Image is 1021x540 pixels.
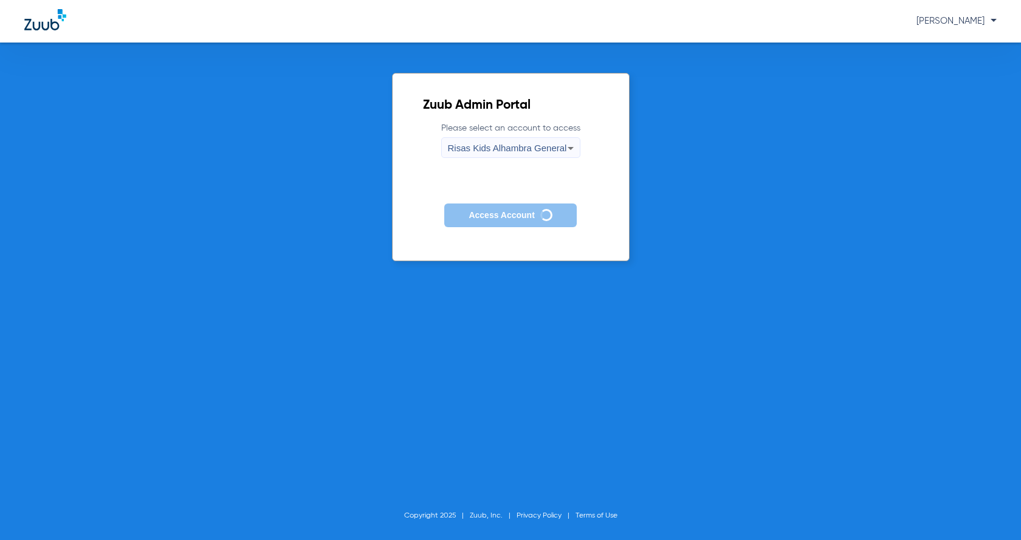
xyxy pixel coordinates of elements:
[448,143,567,153] span: Risas Kids Alhambra General
[469,210,534,220] span: Access Account
[441,122,580,158] label: Please select an account to access
[444,203,576,227] button: Access Account
[576,512,617,519] a: Terms of Use
[404,510,470,522] li: Copyright 2025
[517,512,562,519] a: Privacy Policy
[24,9,66,30] img: Zuub Logo
[916,16,997,26] span: [PERSON_NAME]
[470,510,517,522] li: Zuub, Inc.
[423,100,599,112] h2: Zuub Admin Portal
